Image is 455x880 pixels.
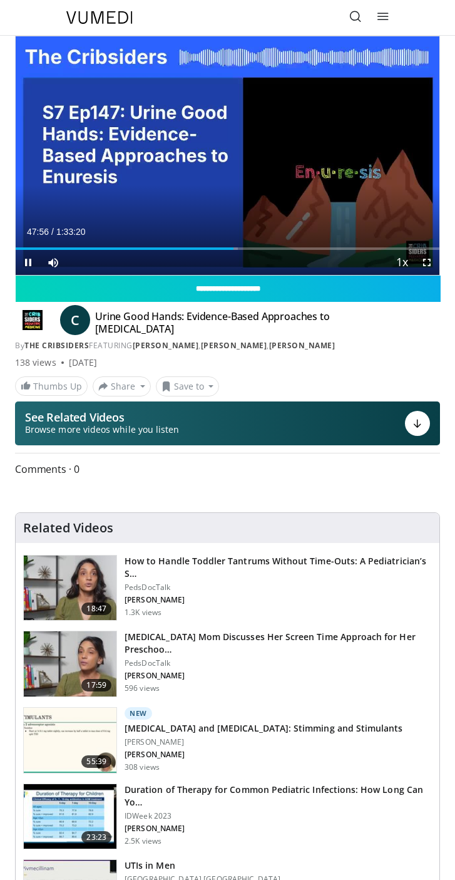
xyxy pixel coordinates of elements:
[81,679,111,691] span: 17:59
[156,376,220,396] button: Save to
[125,671,432,681] p: [PERSON_NAME]
[15,356,56,369] span: 138 views
[23,784,432,850] a: 23:23 Duration of Therapy for Common Pediatric Infections: How Long Can Yo… IDWeek 2023 [PERSON_N...
[125,683,160,693] p: 596 views
[81,831,111,844] span: 23:23
[15,401,440,445] button: See Related Videos Browse more videos while you listen
[125,555,432,580] h3: How to Handle Toddler Tantrums Without Time-Outs: A Pediatrician’s S…
[23,555,432,621] a: 18:47 How to Handle Toddler Tantrums Without Time-Outs: A Pediatrician’s S… PedsDocTalk [PERSON_N...
[15,340,440,351] div: By FEATURING , ,
[125,595,432,605] p: [PERSON_NAME]
[125,750,402,760] p: [PERSON_NAME]
[389,250,414,275] button: Playback Rate
[125,722,402,735] h3: [MEDICAL_DATA] and [MEDICAL_DATA]: Stimming and Stimulants
[15,310,50,330] img: The Cribsiders
[66,11,133,24] img: VuMedi Logo
[125,784,432,809] h3: Duration of Therapy for Common Pediatric Infections: How Long Can Yo…
[56,227,86,237] span: 1:33:20
[16,36,439,275] video-js: Video Player
[24,556,116,621] img: 50ea502b-14b0-43c2-900c-1755f08e888a.150x105_q85_crop-smart_upscale.jpg
[25,411,179,423] p: See Related Videos
[23,707,432,774] a: 55:39 New [MEDICAL_DATA] and [MEDICAL_DATA]: Stimming and Stimulants [PERSON_NAME] [PERSON_NAME] ...
[133,340,199,351] a: [PERSON_NAME]
[16,250,41,275] button: Pause
[24,708,116,773] img: d36e463e-79e1-402d-9e36-b355bbb887a9.150x105_q85_crop-smart_upscale.jpg
[23,520,113,536] h4: Related Videos
[125,762,160,772] p: 308 views
[23,631,432,697] a: 17:59 [MEDICAL_DATA] Mom Discusses Her Screen Time Approach for Her Preschoo… PedsDocTalk [PERSON...
[81,755,111,768] span: 55:39
[125,836,161,846] p: 2.5K views
[27,227,49,237] span: 47:56
[269,340,335,351] a: [PERSON_NAME]
[201,340,267,351] a: [PERSON_NAME]
[15,376,88,396] a: Thumbs Up
[25,423,179,436] span: Browse more videos while you listen
[24,340,89,351] a: The Cribsiders
[95,310,396,335] h4: Urine Good Hands: Evidence-Based Approaches to [MEDICAL_DATA]
[125,631,432,656] h3: [MEDICAL_DATA] Mom Discusses Her Screen Time Approach for Her Preschoo…
[41,250,66,275] button: Mute
[125,811,432,821] p: IDWeek 2023
[125,859,280,872] h3: UTIs in Men
[69,356,97,369] div: [DATE]
[125,582,432,593] p: PedsDocTalk
[125,707,152,720] p: New
[125,824,432,834] p: [PERSON_NAME]
[51,227,54,237] span: /
[15,461,440,477] span: Comments 0
[125,608,161,618] p: 1.3K views
[93,376,151,396] button: Share
[125,658,432,668] p: PedsDocTalk
[414,250,439,275] button: Fullscreen
[125,737,402,747] p: [PERSON_NAME]
[60,305,90,335] a: C
[81,603,111,615] span: 18:47
[16,247,439,250] div: Progress Bar
[24,631,116,696] img: 545bfb05-4c46-43eb-a600-77e1c8216bd9.150x105_q85_crop-smart_upscale.jpg
[24,784,116,849] img: e1c5528f-ea3e-4198-aec8-51b2a8490044.150x105_q85_crop-smart_upscale.jpg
